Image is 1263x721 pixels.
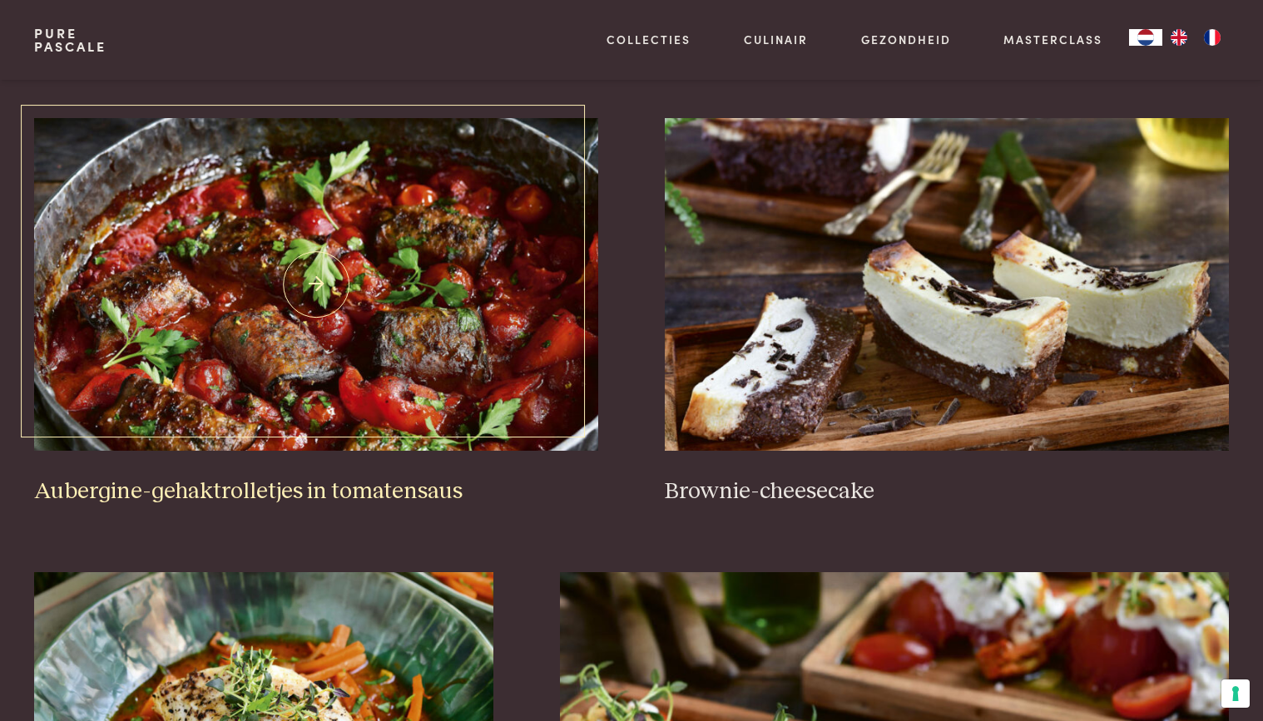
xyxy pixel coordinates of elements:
img: Brownie-cheesecake [665,118,1229,451]
a: Brownie-cheesecake Brownie-cheesecake [665,118,1229,506]
a: Masterclass [1003,31,1102,48]
div: Language [1129,29,1162,46]
a: FR [1196,29,1229,46]
a: PurePascale [34,27,106,53]
aside: Language selected: Nederlands [1129,29,1229,46]
a: EN [1162,29,1196,46]
a: Culinair [744,31,808,48]
a: Collecties [607,31,691,48]
a: Gezondheid [861,31,951,48]
h3: Brownie-cheesecake [665,477,1229,506]
a: NL [1129,29,1162,46]
ul: Language list [1162,29,1229,46]
a: Aubergine-gehaktrolletjes in tomatensaus Aubergine-gehaktrolletjes in tomatensaus [34,118,598,506]
h3: Aubergine-gehaktrolletjes in tomatensaus [34,477,598,506]
img: Aubergine-gehaktrolletjes in tomatensaus [34,118,598,451]
button: Uw voorkeuren voor toestemming voor trackingtechnologieën [1221,679,1250,708]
